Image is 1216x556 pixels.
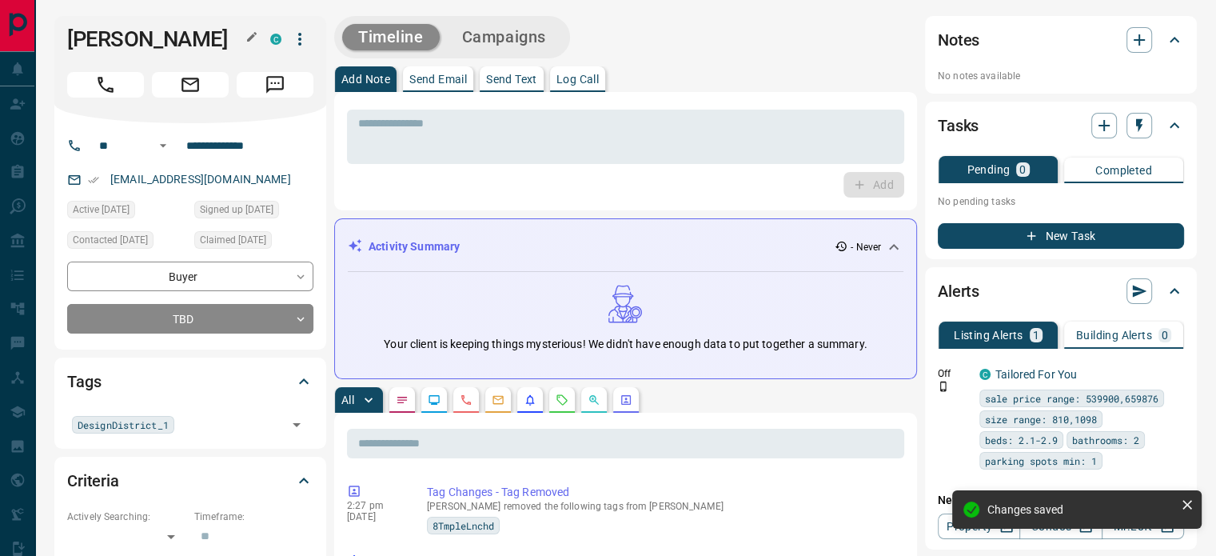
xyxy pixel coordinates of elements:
[152,72,229,98] span: Email
[73,232,148,248] span: Contacted [DATE]
[1076,330,1152,341] p: Building Alerts
[1072,432,1139,448] span: bathrooms: 2
[427,484,898,501] p: Tag Changes - Tag Removed
[194,231,313,254] div: Thu Mar 10 2022
[938,113,979,138] h2: Tasks
[1019,164,1026,175] p: 0
[67,362,313,401] div: Tags
[985,390,1158,406] span: sale price range: 539900,659876
[938,21,1184,59] div: Notes
[200,202,273,218] span: Signed up [DATE]
[492,394,504,406] svg: Emails
[73,202,130,218] span: Active [DATE]
[110,173,291,186] a: [EMAIL_ADDRESS][DOMAIN_NAME]
[67,510,186,524] p: Actively Searching:
[1162,330,1168,341] p: 0
[369,238,460,255] p: Activity Summary
[985,453,1097,469] span: parking spots min: 1
[194,510,313,524] p: Timeframe:
[428,394,441,406] svg: Lead Browsing Activity
[67,468,119,494] h2: Criteria
[938,69,1184,83] p: No notes available
[67,72,144,98] span: Call
[985,432,1058,448] span: beds: 2.1-2.9
[620,394,632,406] svg: Agent Actions
[938,278,979,304] h2: Alerts
[979,369,991,380] div: condos.ca
[938,190,1184,214] p: No pending tasks
[938,106,1184,145] div: Tasks
[347,500,403,511] p: 2:27 pm
[153,136,173,155] button: Open
[67,231,186,254] div: Sun Apr 03 2022
[285,414,308,436] button: Open
[524,394,536,406] svg: Listing Alerts
[556,394,568,406] svg: Requests
[995,368,1077,381] a: Tailored For You
[446,24,562,50] button: Campaigns
[384,336,867,353] p: Your client is keeping things mysterious! We didn't have enough data to put together a summary.
[341,394,354,406] p: All
[460,394,472,406] svg: Calls
[1095,165,1152,176] p: Completed
[1033,330,1039,341] p: 1
[67,369,101,394] h2: Tags
[78,417,169,433] span: DesignDistrict_1
[67,26,246,52] h1: [PERSON_NAME]
[342,24,440,50] button: Timeline
[409,74,467,85] p: Send Email
[427,501,898,512] p: [PERSON_NAME] removed the following tags from [PERSON_NAME]
[851,240,881,254] p: - Never
[938,366,970,381] p: Off
[200,232,266,248] span: Claimed [DATE]
[938,272,1184,310] div: Alerts
[433,518,494,534] span: 8TmpleLnchd
[67,462,313,500] div: Criteria
[67,262,313,291] div: Buyer
[938,514,1020,539] a: Property
[348,232,903,262] div: Activity Summary- Never
[954,330,1023,341] p: Listing Alerts
[341,74,390,85] p: Add Note
[938,223,1184,249] button: New Task
[987,503,1174,516] div: Changes saved
[194,201,313,223] div: Mon Nov 18 2019
[237,72,313,98] span: Message
[588,394,600,406] svg: Opportunities
[67,201,186,223] div: Thu Mar 10 2022
[270,34,281,45] div: condos.ca
[938,492,1184,509] p: New Alert:
[938,381,949,392] svg: Push Notification Only
[985,411,1097,427] span: size range: 810,1098
[67,304,313,334] div: TBD
[556,74,599,85] p: Log Call
[347,511,403,522] p: [DATE]
[88,174,99,186] svg: Email Verified
[486,74,537,85] p: Send Text
[396,394,409,406] svg: Notes
[967,164,1010,175] p: Pending
[938,27,979,53] h2: Notes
